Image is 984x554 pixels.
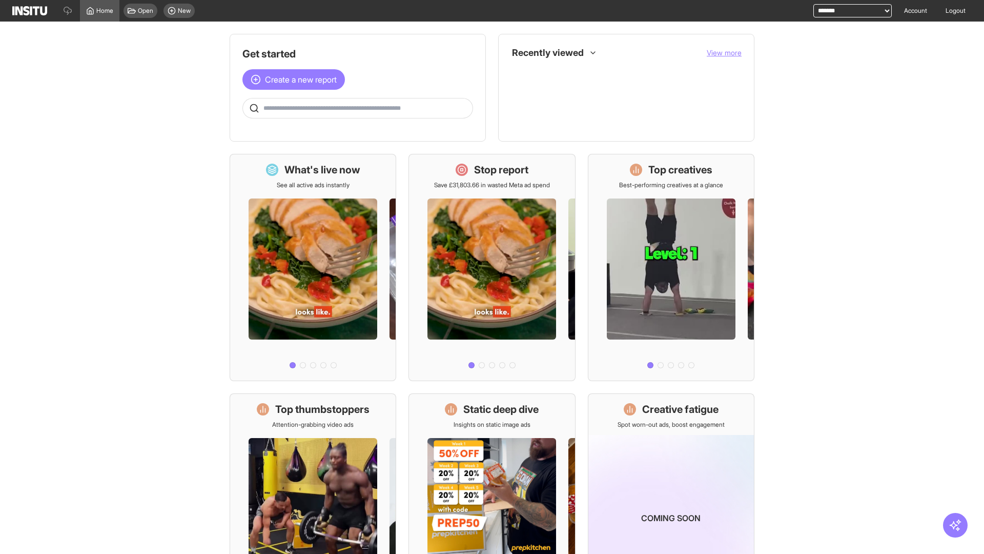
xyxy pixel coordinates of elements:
a: Stop reportSave £31,803.66 in wasted Meta ad spend [408,154,575,381]
p: Insights on static image ads [454,421,530,429]
p: See all active ads instantly [277,181,350,189]
h1: Top thumbstoppers [275,402,370,417]
span: New [178,7,191,15]
img: Logo [12,6,47,15]
h1: Static deep dive [463,402,539,417]
p: Save £31,803.66 in wasted Meta ad spend [434,181,550,189]
button: Create a new report [242,69,345,90]
p: Attention-grabbing video ads [272,421,354,429]
p: Best-performing creatives at a glance [619,181,723,189]
span: Create a new report [265,73,337,86]
h1: Stop report [474,163,528,177]
span: Open [138,7,153,15]
button: View more [707,48,742,58]
h1: What's live now [284,163,360,177]
h1: Top creatives [648,163,712,177]
span: Home [96,7,113,15]
span: View more [707,48,742,57]
h1: Get started [242,47,473,61]
a: What's live nowSee all active ads instantly [230,154,396,381]
a: Top creativesBest-performing creatives at a glance [588,154,754,381]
